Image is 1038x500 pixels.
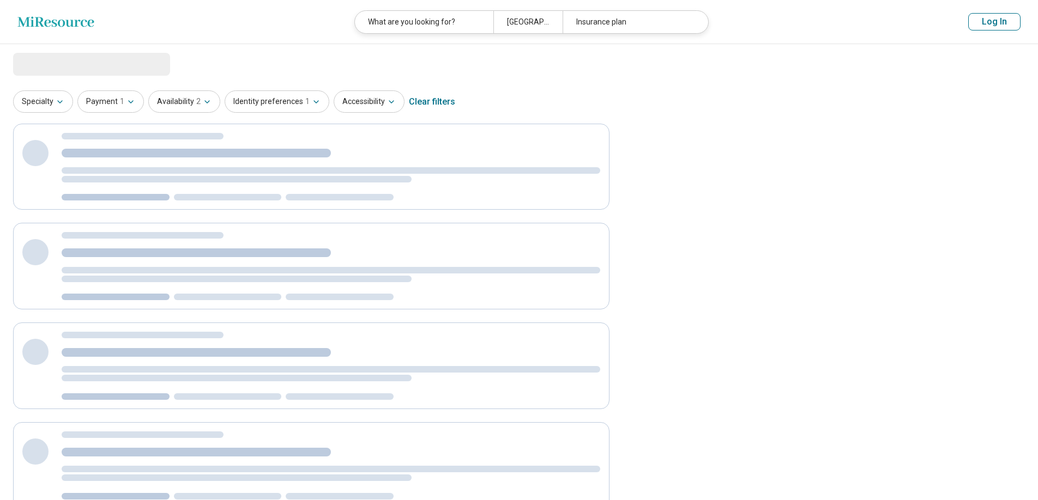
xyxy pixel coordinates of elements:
[409,89,455,115] div: Clear filters
[968,13,1021,31] button: Log In
[120,96,124,107] span: 1
[493,11,563,33] div: [GEOGRAPHIC_DATA], [GEOGRAPHIC_DATA]
[305,96,310,107] span: 1
[563,11,701,33] div: Insurance plan
[13,90,73,113] button: Specialty
[355,11,493,33] div: What are you looking for?
[77,90,144,113] button: Payment1
[225,90,329,113] button: Identity preferences1
[196,96,201,107] span: 2
[334,90,405,113] button: Accessibility
[13,53,105,75] span: Loading...
[148,90,220,113] button: Availability2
